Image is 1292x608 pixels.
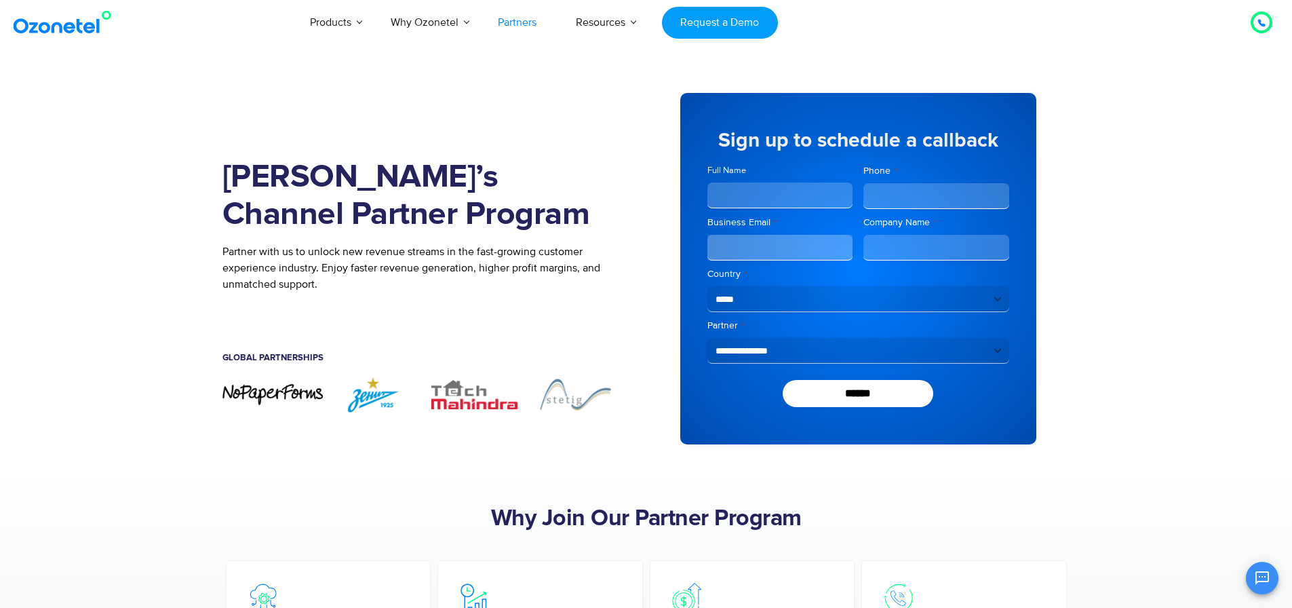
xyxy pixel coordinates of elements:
h5: Sign up to schedule a callback [707,130,1009,151]
img: TechMahindra [424,376,525,413]
h5: Global Partnerships [222,354,626,362]
label: Full Name [707,164,853,177]
div: Image Carousel [222,376,626,413]
h1: [PERSON_NAME]’s Channel Partner Program [222,159,626,233]
img: nopaperforms [222,383,324,406]
div: 1 of 7 [222,383,324,406]
label: Company Name [863,216,1009,229]
label: Country [707,267,1009,281]
p: Partner with us to unlock new revenue streams in the fast-growing customer experience industry. E... [222,244,626,292]
div: 4 of 7 [525,376,626,413]
div: 3 of 7 [424,376,525,413]
div: 2 of 7 [323,376,424,413]
label: Partner [707,319,1009,332]
button: Open chat [1246,562,1278,594]
img: Stetig [525,376,626,413]
label: Business Email [707,216,853,229]
label: Phone [863,164,1009,178]
a: Request a Demo [662,7,778,39]
img: ZENIT [323,376,424,413]
h2: Why Join Our Partner Program [222,506,1070,533]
